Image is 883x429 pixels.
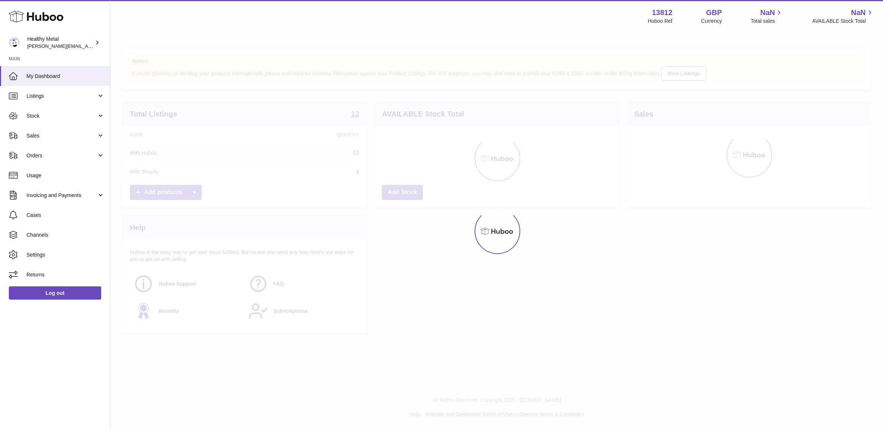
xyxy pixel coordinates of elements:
span: Settings [26,251,104,258]
span: Cases [26,212,104,219]
span: Channels [26,232,104,239]
img: jose@healthy-metal.com [9,37,20,48]
span: Usage [26,172,104,179]
span: Sales [26,132,97,139]
div: Currency [701,18,722,25]
div: Healthy Metal [27,36,93,50]
span: Total sales [751,18,783,25]
span: AVAILABLE Stock Total [812,18,874,25]
strong: GBP [706,8,722,18]
a: NaN Total sales [751,8,783,25]
span: My Dashboard [26,73,104,80]
span: Invoicing and Payments [26,192,97,199]
strong: 13812 [652,8,673,18]
span: Orders [26,152,97,159]
span: NaN [851,8,866,18]
span: Stock [26,112,97,119]
span: NaN [760,8,775,18]
div: Huboo Ref [648,18,673,25]
span: Returns [26,271,104,278]
a: Log out [9,286,101,300]
a: NaN AVAILABLE Stock Total [812,8,874,25]
span: Listings [26,93,97,100]
span: [PERSON_NAME][EMAIL_ADDRESS][DOMAIN_NAME] [27,43,148,49]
